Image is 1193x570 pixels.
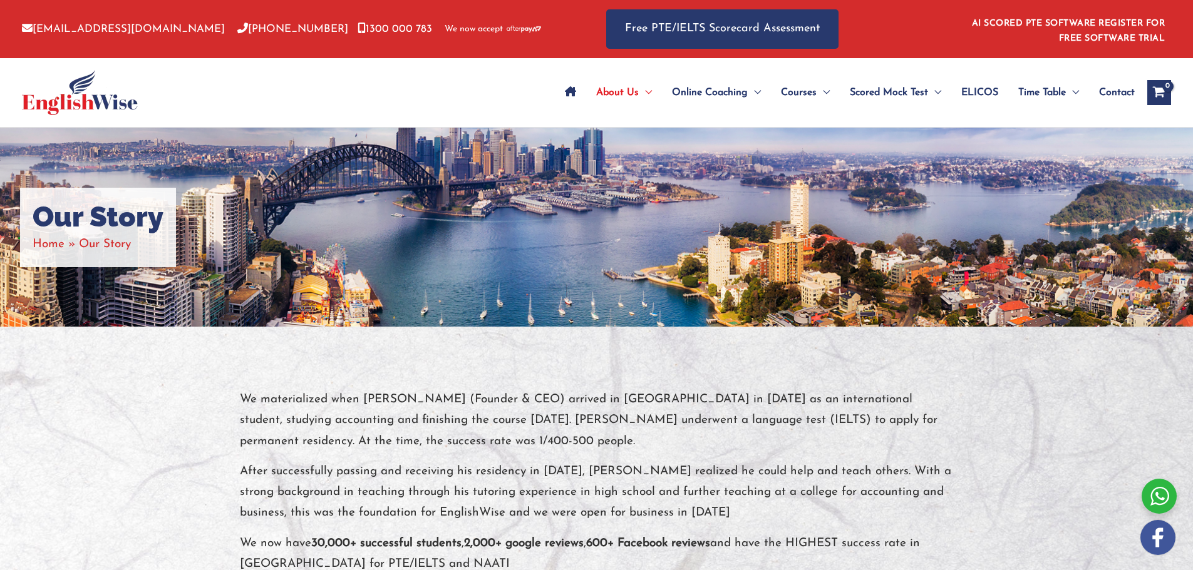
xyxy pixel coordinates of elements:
[22,70,138,115] img: cropped-ew-logo
[311,537,462,549] strong: 30,000+ successful students
[1089,71,1135,115] a: Contact
[771,71,840,115] a: CoursesMenu Toggle
[445,23,503,36] span: We now accept
[79,238,131,250] span: Our Story
[507,26,541,33] img: Afterpay-Logo
[555,71,1135,115] nav: Site Navigation: Main Menu
[1066,71,1079,115] span: Menu Toggle
[850,71,928,115] span: Scored Mock Test
[672,71,748,115] span: Online Coaching
[33,200,163,234] h1: Our Story
[1147,80,1171,105] a: View Shopping Cart, empty
[33,238,65,250] a: Home
[964,9,1171,49] aside: Header Widget 1
[596,71,639,115] span: About Us
[586,71,662,115] a: About UsMenu Toggle
[237,24,348,34] a: [PHONE_NUMBER]
[240,461,954,524] p: After successfully passing and receiving his residency in [DATE], [PERSON_NAME] realized he could...
[928,71,941,115] span: Menu Toggle
[586,537,710,549] strong: 600+ Facebook reviews
[464,537,584,549] strong: 2,000+ google reviews
[781,71,817,115] span: Courses
[639,71,652,115] span: Menu Toggle
[358,24,432,34] a: 1300 000 783
[606,9,839,49] a: Free PTE/IELTS Scorecard Assessment
[748,71,761,115] span: Menu Toggle
[662,71,771,115] a: Online CoachingMenu Toggle
[817,71,830,115] span: Menu Toggle
[33,234,163,255] nav: Breadcrumbs
[972,19,1165,43] a: AI SCORED PTE SOFTWARE REGISTER FOR FREE SOFTWARE TRIAL
[840,71,951,115] a: Scored Mock TestMenu Toggle
[1008,71,1089,115] a: Time TableMenu Toggle
[240,389,954,452] p: We materialized when [PERSON_NAME] (Founder & CEO) arrived in [GEOGRAPHIC_DATA] in [DATE] as an i...
[1018,71,1066,115] span: Time Table
[1140,520,1175,555] img: white-facebook.png
[22,24,225,34] a: [EMAIL_ADDRESS][DOMAIN_NAME]
[961,71,998,115] span: ELICOS
[1099,71,1135,115] span: Contact
[951,71,1008,115] a: ELICOS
